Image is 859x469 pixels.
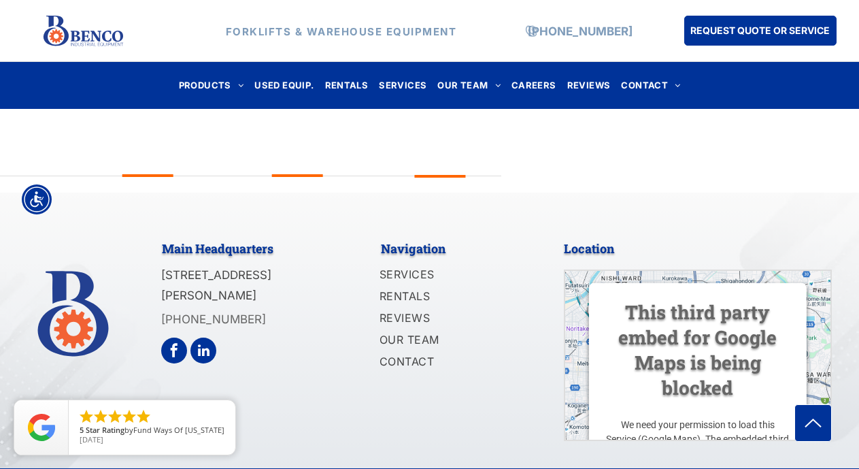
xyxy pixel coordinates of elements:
[135,408,152,425] li: 
[78,408,95,425] li: 
[80,434,103,444] span: [DATE]
[564,240,614,257] span: Location
[320,76,374,95] a: RENTALS
[22,184,52,214] div: Accessibility Menu
[432,76,506,95] a: OUR TEAM
[92,408,109,425] li: 
[562,76,616,95] a: REVIEWS
[133,425,224,435] span: Fund Ways Of [US_STATE]
[605,299,790,400] h3: This third party embed for Google Maps is being blocked
[381,240,445,257] span: Navigation
[380,287,526,308] a: RENTALS
[161,312,266,326] a: [PHONE_NUMBER]
[173,76,250,95] a: PRODUCTS
[380,330,526,352] a: OUR TEAM
[380,352,526,374] a: CONTACT
[86,425,124,435] span: Star Rating
[249,76,319,95] a: USED EQUIP.
[161,268,271,303] span: [STREET_ADDRESS][PERSON_NAME]
[28,414,55,441] img: Review Rating
[161,338,187,367] a: facebook
[690,18,830,43] span: REQUEST QUOTE OR SERVICE
[373,76,432,95] a: SERVICES
[380,308,526,330] a: REVIEWS
[80,425,84,435] span: 5
[226,25,457,37] strong: FORKLIFTS & WAREHOUSE EQUIPMENT
[121,408,137,425] li: 
[506,76,562,95] a: CAREERS
[107,408,123,425] li: 
[616,76,686,95] a: CONTACT
[190,338,216,367] a: linkedin
[528,24,633,37] a: [PHONE_NUMBER]
[380,265,526,287] a: SERVICES
[80,426,224,436] span: by
[162,240,273,257] span: Main Headquarters
[684,16,837,46] a: REQUEST QUOTE OR SERVICE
